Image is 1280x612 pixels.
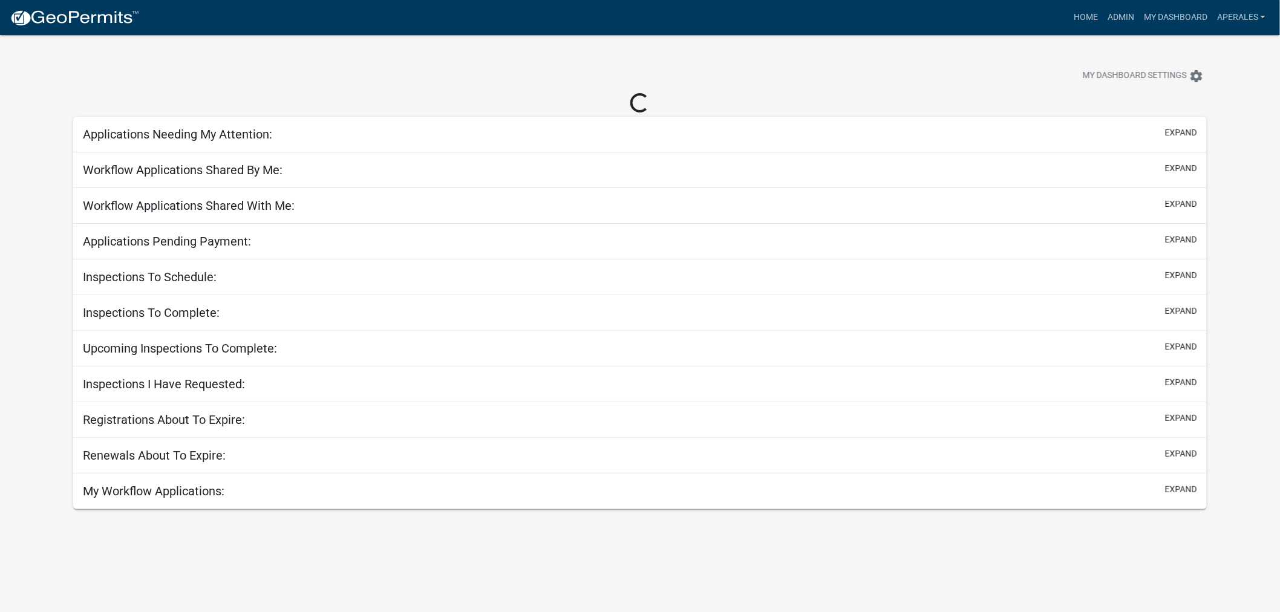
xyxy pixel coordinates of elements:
[1165,198,1197,210] button: expand
[83,484,224,498] h5: My Workflow Applications:
[83,448,226,463] h5: Renewals About To Expire:
[83,270,217,284] h5: Inspections To Schedule:
[1103,6,1139,29] a: Admin
[1165,126,1197,139] button: expand
[1165,376,1197,389] button: expand
[83,163,282,177] h5: Workflow Applications Shared By Me:
[1165,162,1197,175] button: expand
[83,234,251,249] h5: Applications Pending Payment:
[1165,233,1197,246] button: expand
[1165,448,1197,460] button: expand
[83,341,277,356] h5: Upcoming Inspections To Complete:
[1212,6,1270,29] a: aperales
[1069,6,1103,29] a: Home
[1165,269,1197,282] button: expand
[1165,305,1197,317] button: expand
[83,412,245,427] h5: Registrations About To Expire:
[83,198,295,213] h5: Workflow Applications Shared With Me:
[83,305,220,320] h5: Inspections To Complete:
[83,127,272,142] h5: Applications Needing My Attention:
[83,377,245,391] h5: Inspections I Have Requested:
[1165,340,1197,353] button: expand
[1165,412,1197,425] button: expand
[1083,69,1187,83] span: My Dashboard Settings
[1139,6,1212,29] a: My Dashboard
[1165,483,1197,496] button: expand
[1189,69,1204,83] i: settings
[1073,64,1213,88] button: My Dashboard Settingssettings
